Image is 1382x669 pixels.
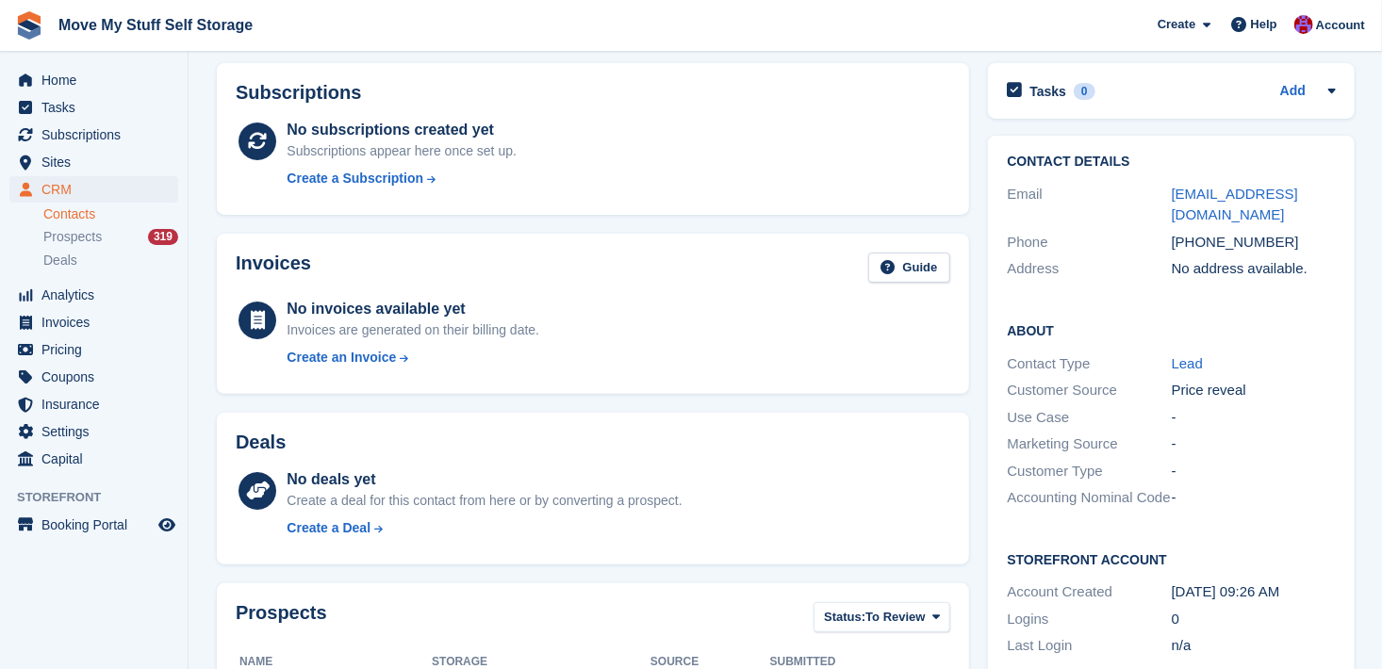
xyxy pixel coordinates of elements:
a: Add [1280,81,1306,103]
div: 0 [1172,609,1336,630]
span: Create [1158,15,1195,34]
div: - [1172,487,1336,509]
span: Settings [41,418,155,445]
a: menu [9,391,178,417]
span: Sites [41,149,155,175]
a: menu [9,446,178,472]
div: Create a deal for this contact from here or by converting a prospect. [287,491,682,511]
a: Guide [868,253,951,284]
a: Move My Stuff Self Storage [51,9,260,41]
a: Lead [1172,355,1203,371]
div: No address available. [1172,258,1336,280]
div: Accounting Nominal Code [1007,487,1171,509]
div: - [1172,407,1336,429]
div: n/a [1172,635,1336,657]
a: Contacts [43,205,178,223]
a: menu [9,418,178,445]
a: Prospects 319 [43,227,178,247]
h2: About [1007,320,1336,339]
span: Subscriptions [41,122,155,148]
div: Marketing Source [1007,433,1171,455]
a: menu [9,122,178,148]
a: Create a Subscription [287,169,517,188]
div: Create an Invoice [287,348,396,367]
div: Create a Deal [287,518,370,538]
span: To Review [865,608,925,627]
div: Subscriptions appear here once set up. [287,141,517,161]
h2: Prospects [236,602,327,637]
div: [DATE] 09:26 AM [1172,581,1336,603]
div: Customer Source [1007,380,1171,401]
span: Capital [41,446,155,472]
a: Create an Invoice [287,348,539,367]
span: Insurance [41,391,155,417]
div: Email [1007,184,1171,226]
span: Booking Portal [41,512,155,538]
button: Status: To Review [814,602,950,633]
a: menu [9,282,178,308]
span: Status: [824,608,865,627]
span: Tasks [41,94,155,121]
span: Deals [43,252,77,269]
div: No invoices available yet [287,298,539,320]
a: menu [9,336,178,363]
div: - [1172,433,1336,455]
a: menu [9,512,178,538]
span: Analytics [41,282,155,308]
div: Contact Type [1007,353,1171,375]
span: Prospects [43,228,102,246]
div: Phone [1007,232,1171,253]
a: Deals [43,251,178,270]
div: Price reveal [1172,380,1336,401]
a: menu [9,364,178,390]
h2: Storefront Account [1007,549,1336,568]
span: Pricing [41,336,155,363]
div: Address [1007,258,1171,280]
h2: Subscriptions [236,82,950,104]
span: Help [1251,15,1277,34]
div: Customer Type [1007,461,1171,482]
span: Home [41,67,155,93]
a: menu [9,149,178,175]
h2: Invoices [236,253,311,284]
div: Account Created [1007,581,1171,603]
a: menu [9,67,178,93]
a: menu [9,309,178,335]
div: 319 [148,229,178,245]
span: Storefront [17,488,188,507]
h2: Contact Details [1007,155,1336,170]
a: menu [9,94,178,121]
div: No deals yet [287,468,682,491]
div: Create a Subscription [287,169,423,188]
h2: Deals [236,432,286,453]
div: No subscriptions created yet [287,119,517,141]
a: [EMAIL_ADDRESS][DOMAIN_NAME] [1172,186,1298,223]
div: - [1172,461,1336,482]
a: Create a Deal [287,518,682,538]
img: stora-icon-8386f47178a22dfd0bd8f6a31ec36ba5ce8667c1dd55bd0f319d3a0aa187defe.svg [15,11,43,40]
div: Logins [1007,609,1171,630]
a: Preview store [156,514,178,536]
span: Account [1316,16,1365,35]
span: CRM [41,176,155,203]
h2: Tasks [1029,83,1066,100]
img: Carrie Machin [1294,15,1313,34]
span: Invoices [41,309,155,335]
div: Last Login [1007,635,1171,657]
div: [PHONE_NUMBER] [1172,232,1336,253]
div: 0 [1074,83,1095,100]
span: Coupons [41,364,155,390]
a: menu [9,176,178,203]
div: Invoices are generated on their billing date. [287,320,539,340]
div: Use Case [1007,407,1171,429]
